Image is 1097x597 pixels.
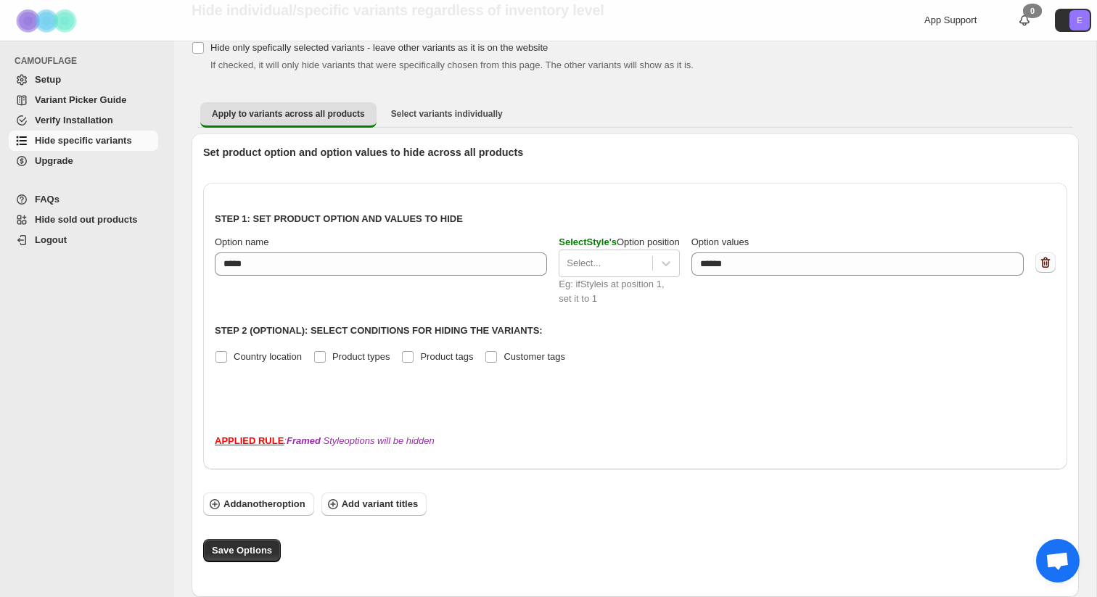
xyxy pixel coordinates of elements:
div: 0 [1023,4,1042,18]
a: Open chat [1036,539,1080,582]
a: Logout [9,230,158,250]
button: Addanotheroption [203,493,314,516]
div: Eg: if Style is at position 1, set it to 1 [559,277,679,306]
span: Logout [35,234,67,245]
span: Option name [215,236,268,247]
span: Product types [332,351,390,362]
strong: APPLIED RULE [215,435,284,446]
span: Select Style 's [559,236,617,247]
span: Add variant titles [342,497,418,511]
span: Hide specific variants [35,135,132,146]
div: : Style options will be hidden [215,434,1056,448]
span: Hide only spefically selected variants - leave other variants as it is on the website [210,42,548,53]
a: Hide specific variants [9,131,158,151]
span: CAMOUFLAGE [15,55,164,67]
span: Save Options [212,543,272,558]
span: Option position [559,236,679,247]
span: Upgrade [35,155,73,166]
button: Add variant titles [321,493,427,516]
div: Apply to variants across all products [192,133,1079,597]
button: Apply to variants across all products [200,102,377,128]
span: Customer tags [504,351,565,362]
span: If checked, it will only hide variants that were specifically chosen from this page. The other va... [210,59,694,70]
button: Save Options [203,539,281,562]
span: Variant Picker Guide [35,94,126,105]
span: Product tags [420,351,473,362]
a: Verify Installation [9,110,158,131]
a: Upgrade [9,151,158,171]
button: Avatar with initials E [1055,9,1091,32]
button: Select variants individually [379,102,514,125]
span: Select variants individually [391,108,503,120]
span: Option values [691,236,749,247]
span: Avatar with initials E [1069,10,1090,30]
span: Add another option [223,497,305,511]
span: Apply to variants across all products [212,108,365,120]
a: 0 [1017,13,1032,28]
span: FAQs [35,194,59,205]
p: Step 1: Set product option and values to hide [215,212,1056,226]
p: Step 2 (Optional): Select conditions for hiding the variants: [215,324,1056,338]
text: E [1077,16,1082,25]
a: Setup [9,70,158,90]
span: App Support [924,15,977,25]
span: Verify Installation [35,115,113,125]
img: Camouflage [12,1,84,41]
a: FAQs [9,189,158,210]
span: Country location [234,351,302,362]
a: Hide sold out products [9,210,158,230]
b: Framed [287,435,321,446]
span: Hide sold out products [35,214,138,225]
a: Variant Picker Guide [9,90,158,110]
p: Set product option and option values to hide across all products [203,145,1067,160]
span: Setup [35,74,61,85]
